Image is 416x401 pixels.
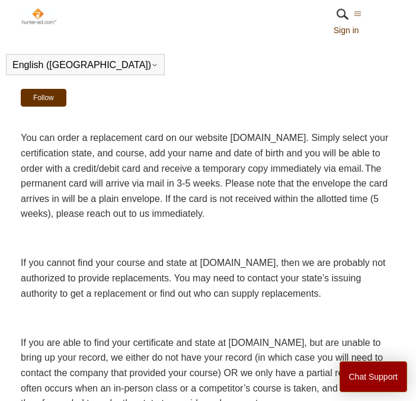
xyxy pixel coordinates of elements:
[354,8,361,19] button: Toggle navigation menu
[21,89,66,107] button: Follow Article
[21,133,388,219] span: You can order a replacement card on our website [DOMAIN_NAME]. Simply select your certification s...
[334,5,351,23] img: 01HZPCYR30PPJAEEB9XZ5RGHQY
[21,7,57,25] img: Hunter-Ed Help Center home page
[334,24,371,37] a: Sign in
[21,258,385,298] span: If you cannot find your course and state at [DOMAIN_NAME], then we are probably not authorized to...
[340,361,408,392] button: Chat Support
[12,60,158,70] button: English ([GEOGRAPHIC_DATA])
